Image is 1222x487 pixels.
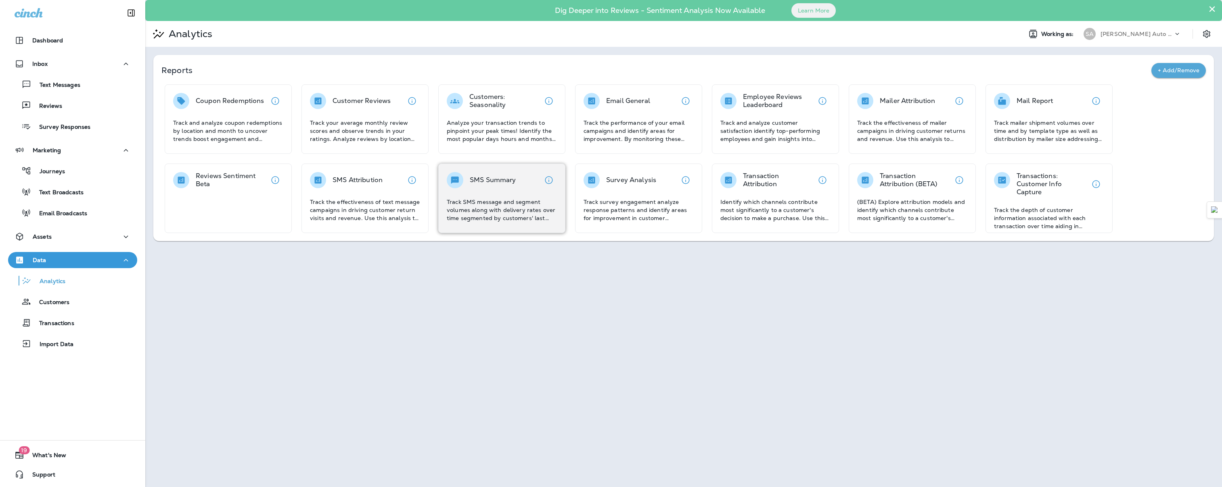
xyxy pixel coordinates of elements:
[404,172,420,188] button: View details
[31,210,87,218] p: Email Broadcasts
[541,93,557,109] button: View details
[469,93,541,109] p: Customers: Seasonality
[1088,176,1104,192] button: View details
[1211,206,1218,214] img: Detect Auto
[31,82,80,89] p: Text Messages
[196,172,267,188] p: Reviews Sentiment Beta
[606,97,650,105] p: Email General
[880,172,951,188] p: Transaction Attribution (BETA)
[8,183,137,200] button: Text Broadcasts
[447,119,557,143] p: Analyze your transaction trends to pinpoint your peak times! Identify the most popular days hours...
[8,118,137,135] button: Survey Responses
[814,93,831,109] button: View details
[404,93,420,109] button: View details
[1151,63,1206,78] button: + Add/Remove
[743,172,814,188] p: Transaction Attribution
[678,93,694,109] button: View details
[743,93,814,109] p: Employee Reviews Leaderboard
[1101,31,1173,37] p: [PERSON_NAME] Auto Service & Tire Pros
[8,56,137,72] button: Inbox
[8,447,137,463] button: 19What's New
[33,257,46,263] p: Data
[267,172,283,188] button: View details
[31,278,65,285] p: Analytics
[857,119,967,143] p: Track the effectiveness of mailer campaigns in driving customer returns and revenue. Use this ana...
[584,198,694,222] p: Track survey engagement analyze response patterns and identify areas for improvement in customer ...
[447,198,557,222] p: Track SMS message and segment volumes along with delivery rates over time segmented by customers'...
[8,76,137,93] button: Text Messages
[8,293,137,310] button: Customers
[880,97,935,105] p: Mailer Attribution
[267,93,283,109] button: View details
[8,142,137,158] button: Marketing
[8,204,137,221] button: Email Broadcasts
[951,172,967,188] button: View details
[994,119,1104,143] p: Track mailer shipment volumes over time and by template type as well as distribution by mailer si...
[1088,93,1104,109] button: View details
[814,172,831,188] button: View details
[1199,27,1214,41] button: Settings
[1041,31,1076,38] span: Working as:
[8,97,137,114] button: Reviews
[173,119,283,143] p: Track and analyze coupon redemptions by location and month to uncover trends boost engagement and...
[24,471,55,481] span: Support
[8,162,137,179] button: Journeys
[33,147,61,153] p: Marketing
[31,189,84,197] p: Text Broadcasts
[791,3,836,18] button: Learn More
[310,119,420,143] p: Track your average monthly review scores and observe trends in your ratings. Analyze reviews by l...
[531,9,789,12] p: Dig Deeper into Reviews - Sentiment Analysis Now Available
[584,119,694,143] p: Track the performance of your email campaigns and identify areas for improvement. By monitoring t...
[8,314,137,331] button: Transactions
[606,176,656,184] p: Survey Analysis
[8,32,137,48] button: Dashboard
[24,452,66,462] span: What's New
[720,119,831,143] p: Track and analyze customer satisfaction identify top-performing employees and gain insights into ...
[1208,2,1216,15] button: Close
[31,341,74,348] p: Import Data
[8,335,137,352] button: Import Data
[31,320,74,327] p: Transactions
[541,172,557,188] button: View details
[857,198,967,222] p: (BETA) Explore attribution models and identify which channels contribute most significantly to a ...
[333,97,391,105] p: Customer Reviews
[1084,28,1096,40] div: SA
[32,61,48,67] p: Inbox
[678,172,694,188] button: View details
[1017,97,1053,105] p: Mail Report
[720,198,831,222] p: Identify which channels contribute most significantly to a customer's decision to make a purchase...
[8,229,137,245] button: Assets
[1017,172,1088,196] p: Transactions: Customer Info Capture
[31,124,90,131] p: Survey Responses
[8,272,137,289] button: Analytics
[33,233,52,240] p: Assets
[161,65,1151,76] p: Reports
[32,37,63,44] p: Dashboard
[31,168,65,176] p: Journeys
[951,93,967,109] button: View details
[470,176,516,184] p: SMS Summary
[31,103,62,110] p: Reviews
[19,446,29,454] span: 19
[8,252,137,268] button: Data
[994,206,1104,230] p: Track the depth of customer information associated with each transaction over time aiding in asse...
[31,299,69,306] p: Customers
[8,466,137,483] button: Support
[120,5,142,21] button: Collapse Sidebar
[196,97,264,105] p: Coupon Redemptions
[310,198,420,222] p: Track the effectiveness of text message campaigns in driving customer return visits and revenue. ...
[165,28,212,40] p: Analytics
[333,176,383,184] p: SMS Attribution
